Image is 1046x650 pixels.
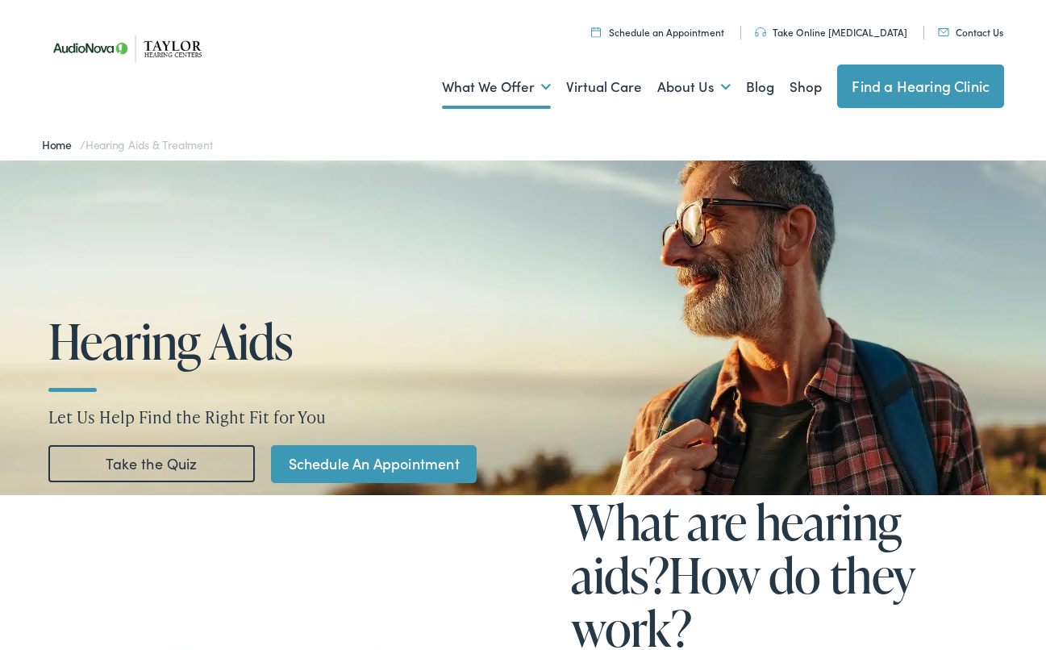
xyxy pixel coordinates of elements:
[837,65,1004,108] a: Find a Hearing Clinic
[938,28,949,36] img: utility icon
[42,136,213,152] span: /
[657,57,731,117] a: About Us
[48,445,255,482] a: Take the Quiz
[938,25,1003,39] a: Contact Us
[755,25,907,39] a: Take Online [MEDICAL_DATA]
[48,405,998,429] p: Let Us Help Find the Right Fit for You
[591,27,601,37] img: utility icon
[755,27,766,37] img: utility icon
[442,57,551,117] a: What We Offer
[271,445,477,483] a: Schedule An Appointment
[566,57,642,117] a: Virtual Care
[790,57,822,117] a: Shop
[591,25,724,39] a: Schedule an Appointment
[48,315,539,368] h1: Hearing Aids
[42,136,80,152] a: Home
[746,57,774,117] a: Blog
[85,136,213,152] span: Hearing Aids & Treatment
